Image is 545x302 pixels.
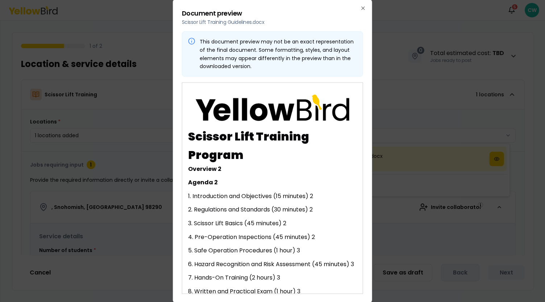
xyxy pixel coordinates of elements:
a: 5. Safe Operation Procedures (1 hour) 3 [188,246,300,255]
p: Document preview [182,8,363,18]
a: 1. Introduction and Objectives (15 minutes) 2 [188,192,313,200]
a: 4. Pre-Operation Inspections (45 minutes) 2 [188,232,315,241]
strong: Scissor Lift Training Program [188,89,357,163]
a: Agenda 2 [188,178,218,186]
p: Scissor Lift Training Guidelines.docx [182,18,363,26]
a: 3. Scissor Lift Basics (45 minutes) 2 [188,219,286,227]
a: 2. Regulations and Standards (30 minutes) 2 [188,205,313,214]
a: 8. Written and Practical Exam (1 hour) 3 [188,287,300,295]
a: Overview 2 [188,164,221,173]
img: 8WW8BPRN2ZwKvohskaIiIiCsEkS+Y2z+U9ybAw0UNERERERERENBJco4eIiIiIiIiIaCSY6CEiIiIiIiIiGgkmeoiIiIiIiIi... [188,89,357,127]
p: This document preview may not be an exact representation of the final document. Some formatting, ... [200,38,357,71]
a: 6. Hazard Recognition and Risk Assessment (45 minutes) 3 [188,260,354,268]
a: 7. Hands-On Training (2 hours) 3 [188,273,280,282]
